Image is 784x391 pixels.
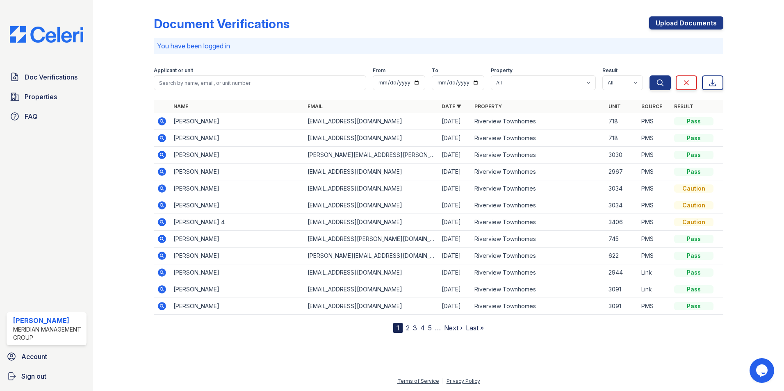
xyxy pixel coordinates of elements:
a: Properties [7,89,87,105]
a: 3 [413,324,417,332]
label: Applicant or unit [154,67,193,74]
td: 718 [605,130,638,147]
td: [DATE] [438,180,471,197]
td: [DATE] [438,130,471,147]
span: Properties [25,92,57,102]
a: Privacy Policy [447,378,480,384]
a: Source [641,103,662,109]
td: [DATE] [438,281,471,298]
td: Riverview Townhomes [471,197,605,214]
td: [DATE] [438,231,471,248]
td: [PERSON_NAME] [170,113,304,130]
td: [PERSON_NAME] [170,231,304,248]
span: Sign out [21,371,46,381]
p: You have been logged in [157,41,720,51]
a: Upload Documents [649,16,723,30]
span: … [435,323,441,333]
td: [PERSON_NAME] [170,147,304,164]
div: Caution [674,201,713,209]
td: Riverview Townhomes [471,298,605,315]
td: [EMAIL_ADDRESS][DOMAIN_NAME] [304,281,438,298]
td: Link [638,281,671,298]
div: Pass [674,151,713,159]
div: Pass [674,302,713,310]
label: Property [491,67,513,74]
label: Result [602,67,618,74]
label: To [432,67,438,74]
td: [EMAIL_ADDRESS][DOMAIN_NAME] [304,197,438,214]
span: FAQ [25,111,38,121]
div: Pass [674,168,713,176]
td: Riverview Townhomes [471,130,605,147]
img: CE_Logo_Blue-a8612792a0a2168367f1c8372b55b34899dd931a85d93a1a3d3e32e68fde9ad4.png [3,26,90,43]
div: Caution [674,218,713,226]
td: [EMAIL_ADDRESS][PERSON_NAME][DOMAIN_NAME] [304,231,438,248]
td: 3034 [605,197,638,214]
a: 5 [428,324,432,332]
td: PMS [638,248,671,264]
td: [PERSON_NAME] [170,197,304,214]
td: [DATE] [438,248,471,264]
a: Account [3,348,90,365]
td: PMS [638,147,671,164]
a: 2 [406,324,410,332]
a: Property [474,103,502,109]
td: PMS [638,197,671,214]
td: [PERSON_NAME] 4 [170,214,304,231]
td: [PERSON_NAME] [170,248,304,264]
td: [DATE] [438,164,471,180]
td: 2967 [605,164,638,180]
a: Name [173,103,188,109]
td: [EMAIL_ADDRESS][DOMAIN_NAME] [304,130,438,147]
td: [PERSON_NAME] [170,180,304,197]
div: 1 [393,323,403,333]
span: Doc Verifications [25,72,77,82]
a: Result [674,103,693,109]
div: | [442,378,444,384]
td: 3030 [605,147,638,164]
td: 3406 [605,214,638,231]
a: Date ▼ [442,103,461,109]
td: [PERSON_NAME] [170,164,304,180]
td: [PERSON_NAME][EMAIL_ADDRESS][PERSON_NAME][DOMAIN_NAME] [304,147,438,164]
td: [DATE] [438,214,471,231]
a: Sign out [3,368,90,384]
a: 4 [420,324,425,332]
div: Pass [674,134,713,142]
td: 745 [605,231,638,248]
td: [DATE] [438,264,471,281]
td: [DATE] [438,147,471,164]
a: Unit [609,103,621,109]
td: PMS [638,164,671,180]
div: Pass [674,285,713,293]
td: Riverview Townhomes [471,281,605,298]
td: [DATE] [438,197,471,214]
div: Pass [674,235,713,243]
div: Caution [674,184,713,193]
td: PMS [638,113,671,130]
div: Pass [674,117,713,125]
td: PMS [638,130,671,147]
td: 718 [605,113,638,130]
td: [PERSON_NAME] [170,264,304,281]
a: Next › [444,324,463,332]
a: Terms of Service [397,378,439,384]
td: [EMAIL_ADDRESS][DOMAIN_NAME] [304,264,438,281]
td: [EMAIL_ADDRESS][DOMAIN_NAME] [304,180,438,197]
td: Riverview Townhomes [471,214,605,231]
input: Search by name, email, or unit number [154,75,366,90]
a: Last » [466,324,484,332]
td: Riverview Townhomes [471,164,605,180]
td: Link [638,264,671,281]
td: [EMAIL_ADDRESS][DOMAIN_NAME] [304,298,438,315]
td: [PERSON_NAME] [170,281,304,298]
td: PMS [638,231,671,248]
div: Pass [674,252,713,260]
td: [EMAIL_ADDRESS][DOMAIN_NAME] [304,214,438,231]
div: Document Verifications [154,16,289,31]
div: [PERSON_NAME] [13,316,83,325]
label: From [373,67,385,74]
td: Riverview Townhomes [471,113,605,130]
a: Email [308,103,323,109]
